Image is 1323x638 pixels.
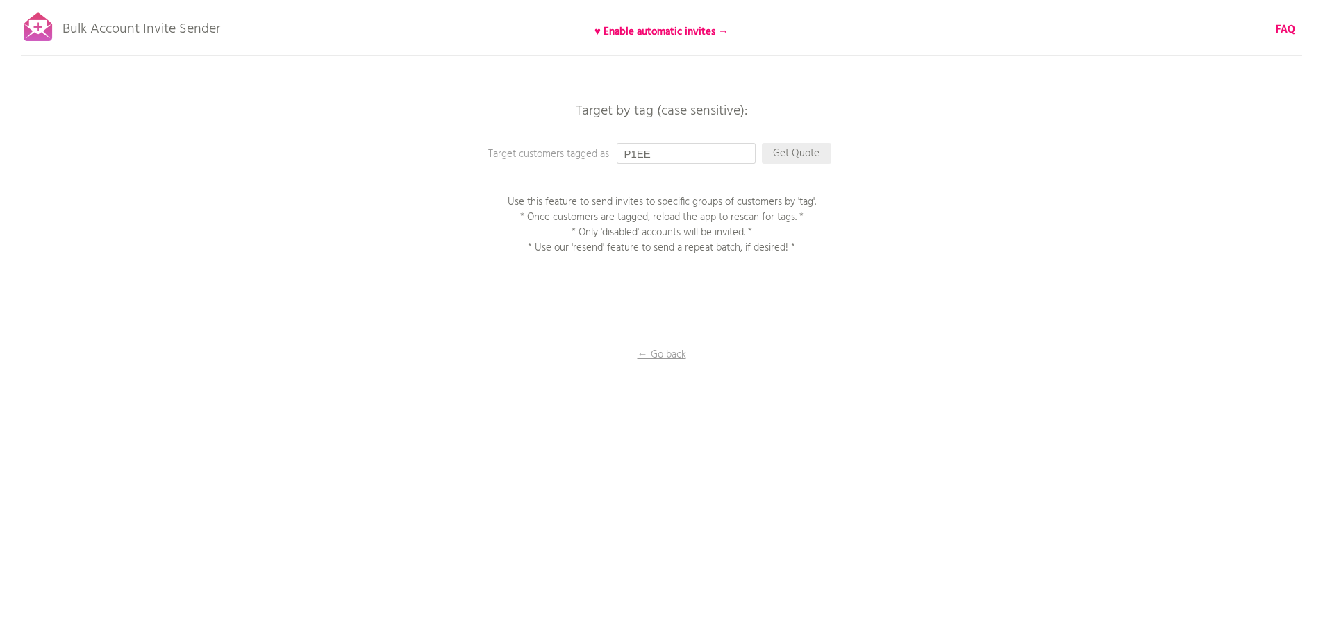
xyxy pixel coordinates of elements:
b: FAQ [1276,22,1295,38]
input: Enter a tag... [617,143,756,164]
p: ← Go back [592,347,731,362]
p: Target customers tagged as [488,146,766,162]
p: Bulk Account Invite Sender [63,8,220,43]
p: Use this feature to send invites to specific groups of customers by 'tag'. * Once customers are t... [488,194,835,255]
p: Get Quote [762,143,831,164]
p: Target by tag (case sensitive): [454,104,870,118]
b: ♥ Enable automatic invites → [594,24,729,40]
a: FAQ [1276,22,1295,37]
